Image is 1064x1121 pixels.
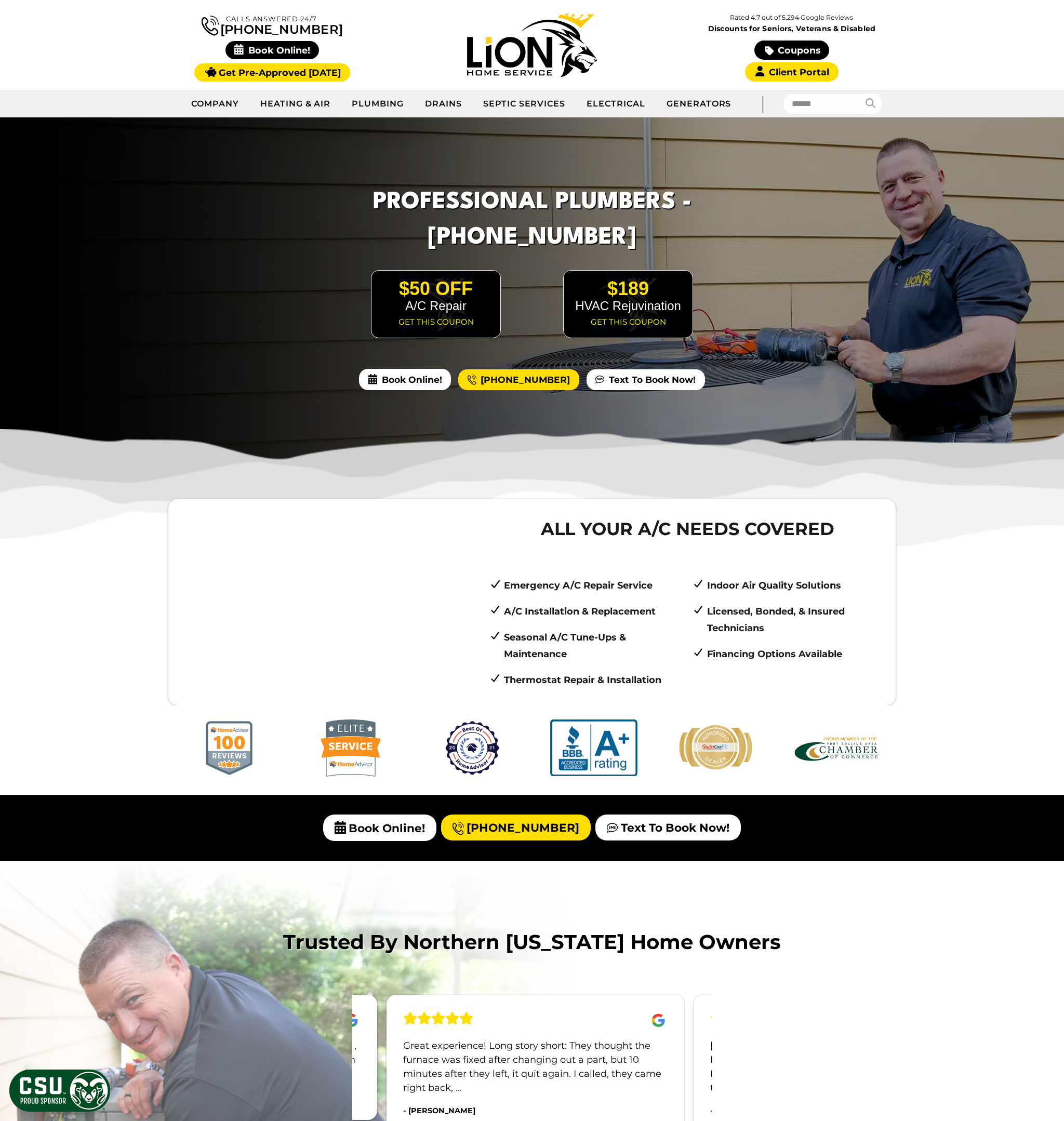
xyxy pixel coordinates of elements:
div: slide 3 [428,719,516,781]
a: [PHONE_NUMBER] [202,14,343,36]
span: Discounts for Seniors, Veterans & Disabled [664,25,920,32]
a: Client Portal [745,62,839,82]
a: Generators [656,91,742,117]
p: Indoor Air Quality Solutions [707,577,886,594]
img: BBB A+ Rated [550,719,637,776]
p: A/C Installation & Replacement [504,603,683,620]
iframe: Our History | Lion Home Service [178,509,461,692]
span: Trusted by Northern [US_STATE] Home Owners [283,927,781,957]
img: Best of HomeAdvisor 2021 [432,719,513,777]
span: - [PERSON_NAME] [710,1106,782,1115]
div: slide 5 [671,723,760,777]
div: slide 2 [307,719,395,781]
a: [PHONE_NUMBER] [458,369,579,390]
a: Drains [415,91,473,117]
img: Lion Home Service [467,14,597,77]
p: Thermostat Repair & Installation [504,672,683,688]
img: Fort Collins Chamber of Commerce member [793,733,881,763]
p: Emergency A/C Repair Service [504,577,683,594]
span: Book Online! [323,815,436,841]
a: Get this coupon [591,313,666,330]
a: Coupons [754,41,829,60]
a: Electrical [576,91,656,117]
span: - [PERSON_NAME] [403,1106,475,1115]
p: Licensed, Bonded, & Insured Technicians [707,603,886,637]
a: Get this coupon [398,313,474,330]
p: Financing Options Available [707,646,886,662]
a: [PHONE_NUMBER] [441,815,590,840]
div: slide 4 [550,719,638,780]
span: Book Online! [359,369,450,390]
div: | [741,90,783,117]
img: CSU Sponsor Badge [8,1068,112,1113]
p: Seasonal A/C Tune-Ups & Maintenance [504,629,683,663]
span: Book Online! [225,41,320,59]
ul: carousel [168,711,896,789]
a: Text To Book Now! [595,815,740,840]
div: slide 1 [185,719,273,781]
img: Google Icon [649,1011,668,1030]
p: Rated 4.7 out of 5,294 Google Reviews [662,12,922,23]
a: Company [181,91,250,117]
a: Get Pre-Approved [DATE] [194,63,350,82]
a: Plumbing [341,91,415,117]
h1: Professional Plumbers - [PHONE_NUMBER] [343,185,721,255]
a: Septic Services [473,91,576,117]
span: All Your A/C Needs Covered [489,516,886,542]
div: slide 6 [793,733,881,767]
p: [PERSON_NAME] and [PERSON_NAME] came to our home [DATE] to do a duct cleaning! What a great job! ... [710,1039,974,1095]
a: Text To Book Now! [587,369,704,390]
a: Heating & Air [250,91,341,117]
p: Great experience! Long story short: They thought the furnace was fixed after changing out a part,... [403,1039,667,1095]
